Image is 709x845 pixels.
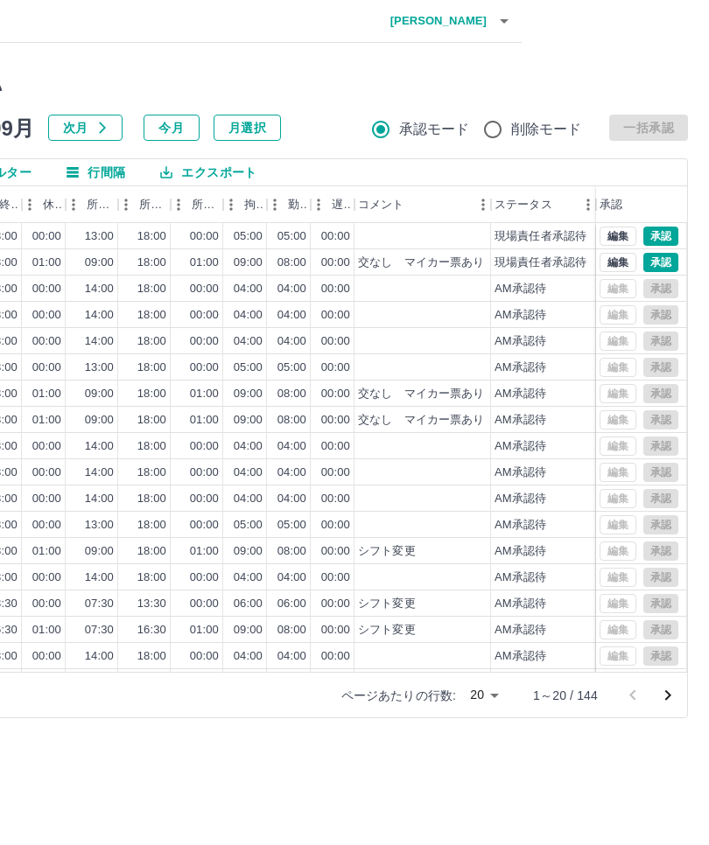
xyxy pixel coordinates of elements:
[32,543,61,560] div: 01:00
[358,596,416,612] div: シフト変更
[85,333,114,350] div: 14:00
[533,687,598,704] p: 1～20 / 144
[650,678,685,713] button: 次のページへ
[321,543,350,560] div: 00:00
[495,412,546,429] div: AM承認待
[85,255,114,271] div: 09:00
[190,438,219,455] div: 00:00
[234,307,263,324] div: 04:00
[137,412,166,429] div: 18:00
[48,115,123,141] button: 次月
[321,281,350,297] div: 00:00
[321,333,350,350] div: 00:00
[358,186,404,223] div: コメント
[277,517,306,534] div: 05:00
[358,412,485,429] div: 交なし マイカー票あり
[234,569,263,586] div: 04:00
[22,186,66,223] div: 休憩
[495,596,546,612] div: AM承認待
[85,491,114,507] div: 14:00
[190,622,219,639] div: 01:00
[32,569,61,586] div: 00:00
[137,648,166,665] div: 18:00
[234,281,263,297] div: 04:00
[139,186,167,223] div: 所定終業
[463,682,505,708] div: 20
[234,412,263,429] div: 09:00
[144,115,200,141] button: 今月
[190,569,219,586] div: 00:00
[244,186,263,223] div: 拘束
[321,438,350,455] div: 00:00
[234,360,263,376] div: 05:00
[311,186,354,223] div: 遅刻等
[495,491,546,507] div: AM承認待
[137,438,166,455] div: 18:00
[321,228,350,245] div: 00:00
[32,228,61,245] div: 00:00
[321,464,350,481] div: 00:00
[321,491,350,507] div: 00:00
[32,281,61,297] div: 00:00
[600,227,636,246] button: 編集
[277,438,306,455] div: 04:00
[137,255,166,271] div: 18:00
[234,491,263,507] div: 04:00
[32,333,61,350] div: 00:00
[146,159,270,185] button: エクスポート
[32,622,61,639] div: 01:00
[85,464,114,481] div: 14:00
[358,255,485,271] div: 交なし マイカー票あり
[495,438,546,455] div: AM承認待
[32,386,61,402] div: 01:00
[137,464,166,481] div: 18:00
[358,622,416,639] div: シフト変更
[277,307,306,324] div: 04:00
[32,438,61,455] div: 00:00
[190,281,219,297] div: 00:00
[354,186,491,223] div: コメント
[171,186,223,223] div: 所定休憩
[321,569,350,586] div: 00:00
[321,255,350,271] div: 00:00
[32,412,61,429] div: 01:00
[137,543,166,560] div: 18:00
[53,159,139,185] button: 行間隔
[85,438,114,455] div: 14:00
[32,648,61,665] div: 00:00
[643,253,678,272] button: 承認
[234,333,263,350] div: 04:00
[137,569,166,586] div: 18:00
[137,360,166,376] div: 18:00
[85,596,114,612] div: 07:30
[491,186,596,223] div: ステータス
[190,412,219,429] div: 01:00
[495,186,552,223] div: ステータス
[190,491,219,507] div: 00:00
[85,569,114,586] div: 14:00
[600,253,636,272] button: 編集
[190,543,219,560] div: 01:00
[190,255,219,271] div: 01:00
[32,491,61,507] div: 00:00
[277,360,306,376] div: 05:00
[137,307,166,324] div: 18:00
[85,386,114,402] div: 09:00
[470,192,496,218] button: メニュー
[341,687,456,704] p: ページあたりの行数:
[495,386,546,402] div: AM承認待
[190,464,219,481] div: 00:00
[137,596,166,612] div: 13:30
[137,281,166,297] div: 18:00
[321,517,350,534] div: 00:00
[575,192,601,218] button: メニュー
[321,386,350,402] div: 00:00
[234,438,263,455] div: 04:00
[137,386,166,402] div: 18:00
[190,596,219,612] div: 00:00
[190,517,219,534] div: 00:00
[32,255,61,271] div: 01:00
[358,386,485,402] div: 交なし マイカー票あり
[277,596,306,612] div: 06:00
[234,255,263,271] div: 09:00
